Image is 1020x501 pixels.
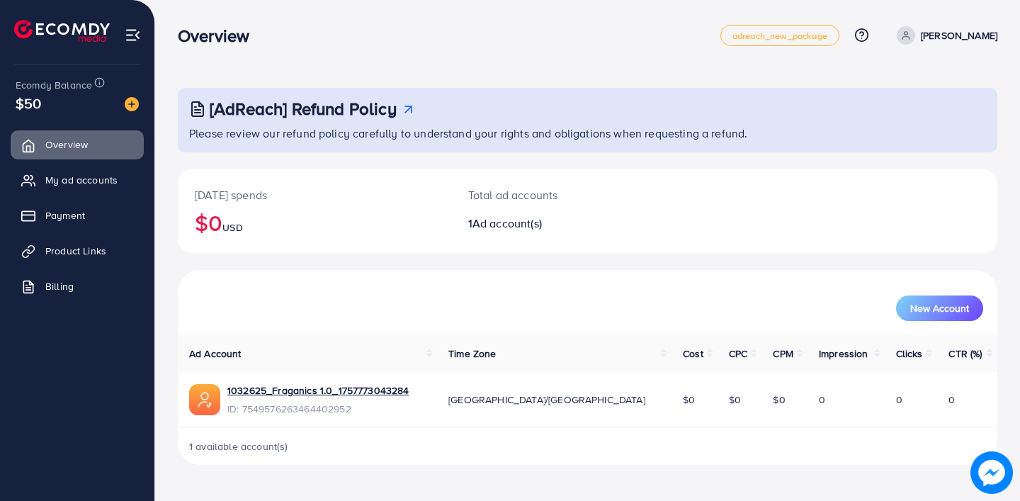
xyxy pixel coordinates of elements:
a: Payment [11,201,144,230]
span: $0 [773,393,785,407]
a: 1032625_Fraganics 1.0_1757773043284 [227,383,409,398]
span: CPM [773,347,793,361]
span: Overview [45,137,88,152]
span: ID: 7549576263464402952 [227,402,409,416]
span: Ad Account [189,347,242,361]
img: menu [125,27,141,43]
span: $0 [729,393,741,407]
span: CTR (%) [948,347,982,361]
span: USD [222,220,242,235]
span: Ad account(s) [472,215,542,231]
h3: Overview [178,26,261,46]
span: 0 [948,393,955,407]
span: New Account [910,303,969,313]
p: [DATE] spends [195,186,434,203]
p: Please review our refund policy carefully to understand your rights and obligations when requesti... [189,125,989,142]
a: Product Links [11,237,144,265]
img: image [125,97,139,111]
span: Payment [45,208,85,223]
span: [GEOGRAPHIC_DATA]/[GEOGRAPHIC_DATA] [448,393,645,407]
p: [PERSON_NAME] [921,27,997,44]
h3: [AdReach] Refund Policy [210,98,397,119]
a: Billing [11,272,144,300]
span: Impression [819,347,868,361]
span: Clicks [896,347,923,361]
button: New Account [896,295,983,321]
span: Cost [683,347,703,361]
a: My ad accounts [11,166,144,194]
span: Ecomdy Balance [16,78,92,92]
span: $0 [683,393,695,407]
a: Overview [11,130,144,159]
a: adreach_new_package [720,25,839,46]
span: 0 [819,393,825,407]
span: adreach_new_package [732,31,827,40]
span: $50 [16,93,41,113]
span: CPC [729,347,747,361]
p: Total ad accounts [468,186,639,203]
span: Time Zone [448,347,496,361]
h2: $0 [195,209,434,236]
span: My ad accounts [45,173,118,187]
img: image [970,451,1013,494]
img: ic-ads-acc.e4c84228.svg [189,384,220,415]
span: Product Links [45,244,106,258]
img: logo [14,20,110,42]
span: 1 available account(s) [189,439,288,454]
span: Billing [45,279,74,293]
a: [PERSON_NAME] [891,26,997,45]
span: 0 [896,393,902,407]
h2: 1 [468,217,639,230]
